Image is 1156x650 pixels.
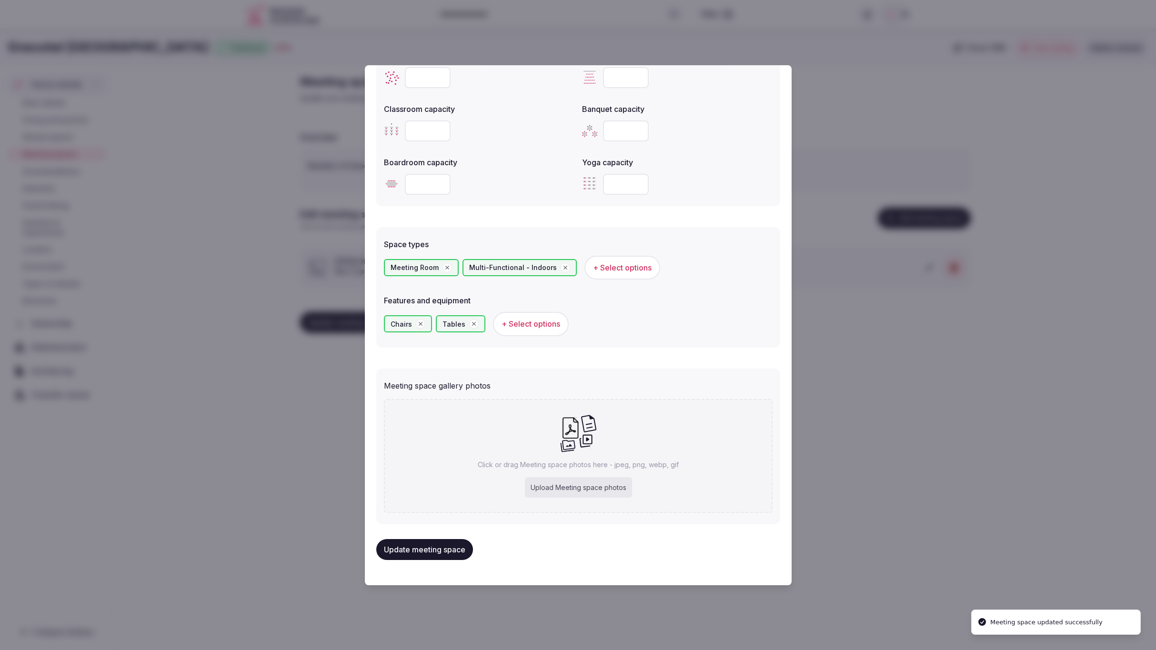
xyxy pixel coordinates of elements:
[493,312,569,336] button: + Select options
[384,105,574,112] label: Classroom capacity
[584,255,660,279] button: + Select options
[384,376,773,391] div: Meeting space gallery photos
[376,539,473,560] button: Update meeting space
[436,315,485,332] div: Tables
[593,262,652,272] span: + Select options
[384,158,574,166] label: Boardroom capacity
[384,297,773,304] label: Features and equipment
[384,315,432,332] div: Chairs
[478,460,679,470] p: Click or drag Meeting space photos here - jpeg, png, webp, gif
[384,259,459,276] div: Meeting Room
[502,319,560,329] span: + Select options
[462,259,577,276] div: Multi-Functional - Indoors
[582,158,773,166] label: Yoga capacity
[384,240,773,248] label: Space types
[524,477,632,498] div: Upload Meeting space photos
[582,105,773,112] label: Banquet capacity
